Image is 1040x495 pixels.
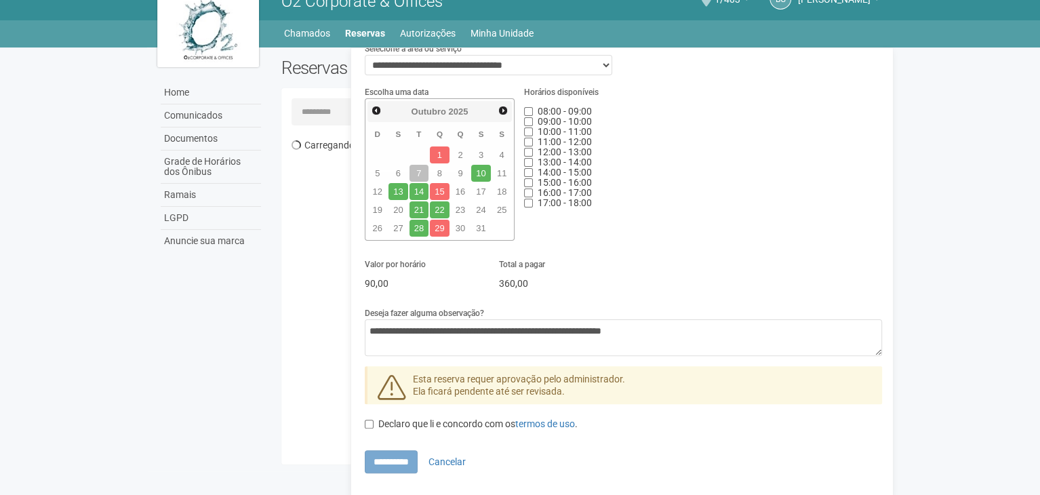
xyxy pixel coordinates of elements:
a: 24 [471,201,491,218]
a: Reservas [345,24,385,43]
span: Outubro [412,106,446,117]
span: Horário indisponível [538,187,592,198]
a: 29 [430,220,449,237]
a: 4 [492,146,512,163]
input: 08:00 - 09:00 [524,107,533,116]
label: Horários disponíveis [524,86,599,98]
span: Horário indisponível [538,106,592,117]
span: Sexta [479,130,484,138]
a: 27 [388,220,408,237]
a: 28 [409,220,429,237]
a: 14 [409,183,429,200]
span: Segunda [395,130,401,138]
input: Declaro que li e concordo com ostermos de uso. [365,420,374,429]
a: Home [161,81,261,104]
input: 11:00 - 12:00 [524,138,533,146]
span: Horário indisponível [538,126,592,137]
span: Anterior [371,105,382,116]
a: 5 [368,165,388,182]
a: 2 [451,146,471,163]
a: 30 [451,220,471,237]
span: Horário indisponível [538,157,592,167]
a: Chamados [284,24,330,43]
input: 14:00 - 15:00 [524,168,533,177]
a: 8 [430,165,449,182]
div: Esta reserva requer aprovação pelo administrador. Ela ficará pendente até ser revisada. [365,366,882,404]
span: Sábado [499,130,504,138]
a: 9 [451,165,471,182]
span: Horário indisponível [538,136,592,147]
span: 2025 [448,106,468,117]
a: Minha Unidade [471,24,534,43]
a: 26 [368,220,388,237]
span: Domingo [375,130,380,138]
a: 17 [471,183,491,200]
a: Grade de Horários dos Ônibus [161,151,261,184]
label: Declaro que li e concordo com os . [365,418,578,431]
span: Horário indisponível [538,167,592,178]
a: 21 [409,201,429,218]
a: 1 [430,146,449,163]
a: 10 [471,165,491,182]
a: 3 [471,146,491,163]
input: 12:00 - 13:00 [524,148,533,157]
span: Horário indisponível [538,197,592,208]
p: 90,00 [365,277,479,290]
a: 20 [388,201,408,218]
label: Deseja fazer alguma observação? [365,307,484,319]
a: Ramais [161,184,261,207]
input: 16:00 - 17:00 [524,189,533,197]
a: 11 [492,165,512,182]
a: termos de uso [515,418,575,429]
h2: Reservas [281,58,572,78]
a: 12 [368,183,388,200]
a: 16 [451,183,471,200]
a: 22 [430,201,449,218]
a: 25 [492,201,512,218]
span: Quarta [437,130,443,138]
label: Selecione a área ou serviço [365,43,462,55]
label: Total a pagar [499,258,545,271]
a: Próximo [495,102,511,118]
input: 17:00 - 18:00 [524,199,533,207]
a: Documentos [161,127,261,151]
a: Autorizações [400,24,456,43]
a: 7 [409,165,429,182]
span: Quinta [457,130,463,138]
input: 10:00 - 11:00 [524,127,533,136]
input: 15:00 - 16:00 [524,178,533,187]
a: Comunicados [161,104,261,127]
input: 13:00 - 14:00 [524,158,533,167]
input: 09:00 - 10:00 [524,117,533,126]
label: Valor por horário [365,258,426,271]
span: Horário indisponível [538,116,592,127]
span: Horário indisponível [538,146,592,157]
div: Carregando... [292,132,883,454]
a: 13 [388,183,408,200]
p: 360,00 [499,277,613,290]
label: Escolha uma data [365,86,428,98]
a: 23 [451,201,471,218]
span: Horário indisponível [538,177,592,188]
a: 15 [430,183,449,200]
a: 19 [368,201,388,218]
a: Anterior [369,102,384,118]
button: Cancelar [420,450,475,473]
span: Terça [416,130,421,138]
a: LGPD [161,207,261,230]
a: 6 [388,165,408,182]
a: 18 [492,183,512,200]
a: 31 [471,220,491,237]
span: Próximo [498,105,508,116]
a: Anuncie sua marca [161,230,261,252]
